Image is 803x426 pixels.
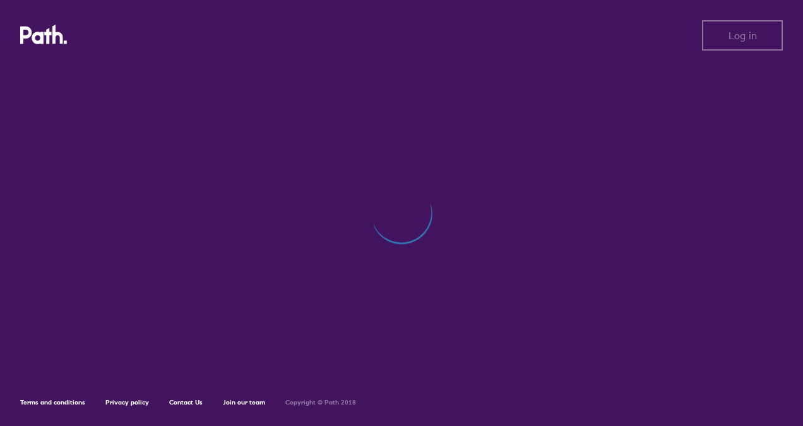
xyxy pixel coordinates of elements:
a: Join our team [223,398,265,406]
a: Contact Us [169,398,203,406]
a: Privacy policy [105,398,149,406]
button: Log in [702,20,783,51]
h6: Copyright © Path 2018 [285,399,356,406]
a: Terms and conditions [20,398,85,406]
span: Log in [729,30,757,41]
